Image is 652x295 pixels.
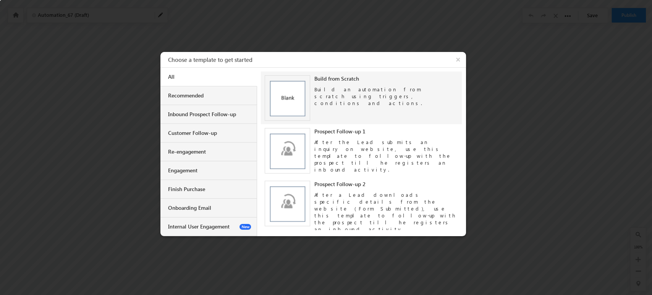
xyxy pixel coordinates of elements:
[168,130,251,136] div: Customer Follow-up
[452,52,466,67] button: ×
[265,75,310,121] img: blank_template.png
[168,167,251,174] div: Engagement
[168,111,251,118] div: Inbound Prospect Follow-up
[314,181,458,188] div: Prospect Follow-up 2
[168,223,251,230] div: Internal User Engagement
[168,52,466,67] h3: Choose a template to get started
[314,135,458,173] div: After the Lead submits an inquiry on website, use this template to follow-up with the prospect ti...
[265,128,310,173] img: prospect.png
[168,73,251,80] div: All
[314,75,458,82] div: Build from Scratch
[314,82,458,107] div: Build an automation from scratch using triggers, conditions and actions.
[168,92,251,99] div: Recommended
[168,186,251,193] div: Finish Purchase
[265,181,310,226] img: prospect.png
[314,188,458,233] div: After a Lead downloads specific details from the website (Form Submitted), use this template to f...
[168,148,251,155] div: Re-engagement
[314,128,458,135] div: Prospect Follow-up 1
[168,204,251,211] div: Onboarding Email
